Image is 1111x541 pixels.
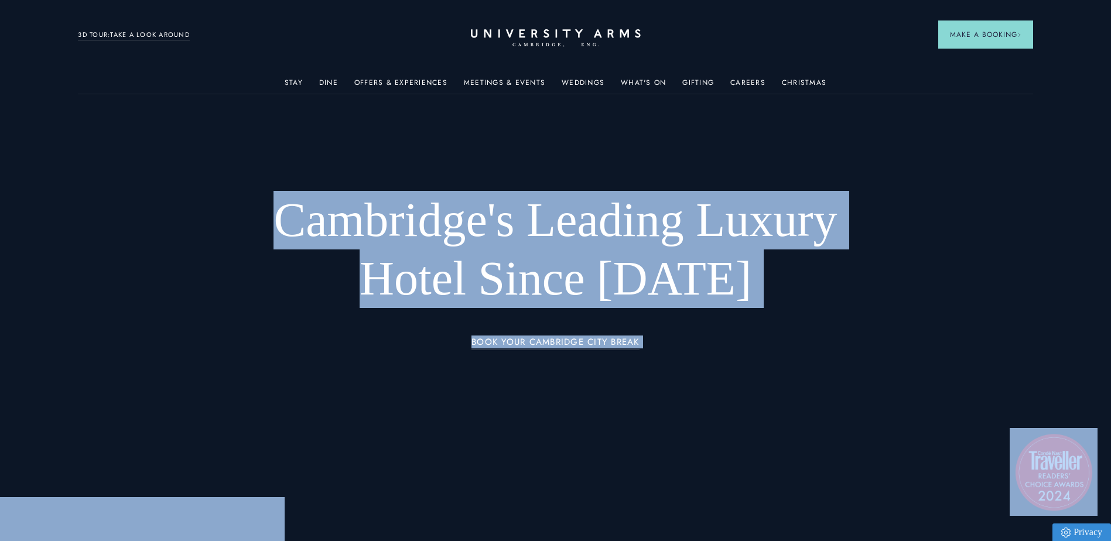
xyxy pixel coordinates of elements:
a: What's On [621,78,666,94]
a: Christmas [782,78,826,94]
a: Home [471,29,641,47]
a: BOOK YOUR CAMBRIDGE CITY BREAK [471,337,640,351]
a: Gifting [682,78,714,94]
img: Privacy [1061,528,1071,537]
a: Careers [730,78,765,94]
img: image-2524eff8f0c5d55edbf694693304c4387916dea5-1501x1501-png [1010,428,1098,516]
a: Stay [285,78,303,94]
a: Offers & Experiences [354,78,447,94]
button: Make a BookingArrow icon [938,20,1033,49]
h1: Cambridge's Leading Luxury Hotel Since [DATE] [243,191,868,308]
a: Meetings & Events [464,78,545,94]
img: Arrow icon [1017,33,1021,37]
a: 3D TOUR:TAKE A LOOK AROUND [78,30,190,40]
a: Weddings [562,78,604,94]
span: Make a Booking [950,29,1021,40]
a: Privacy [1052,523,1111,541]
a: Dine [319,78,338,94]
